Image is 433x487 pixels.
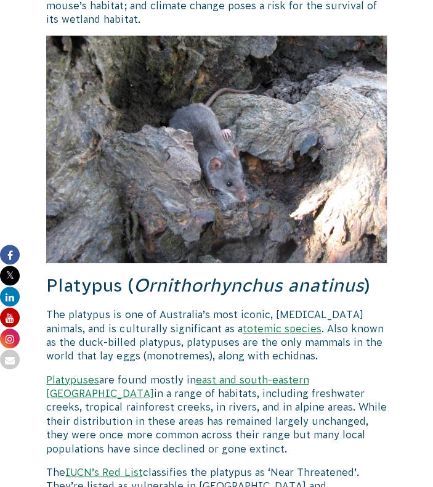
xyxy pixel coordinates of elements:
p: are found mostly in in a range of habitats, including freshwater creeks, tropical rainforest cree... [46,373,386,456]
a: IUCN’s Red List [65,467,142,478]
p: The platypus is one of Australia’s most iconic, [MEDICAL_DATA] animals, and is culturally signifi... [46,308,386,363]
a: Platypuses [46,374,99,385]
em: Ornithorhynchus anatinus [133,275,363,295]
h3: Platypus ( ) [46,273,386,298]
a: totemic species [242,323,321,334]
